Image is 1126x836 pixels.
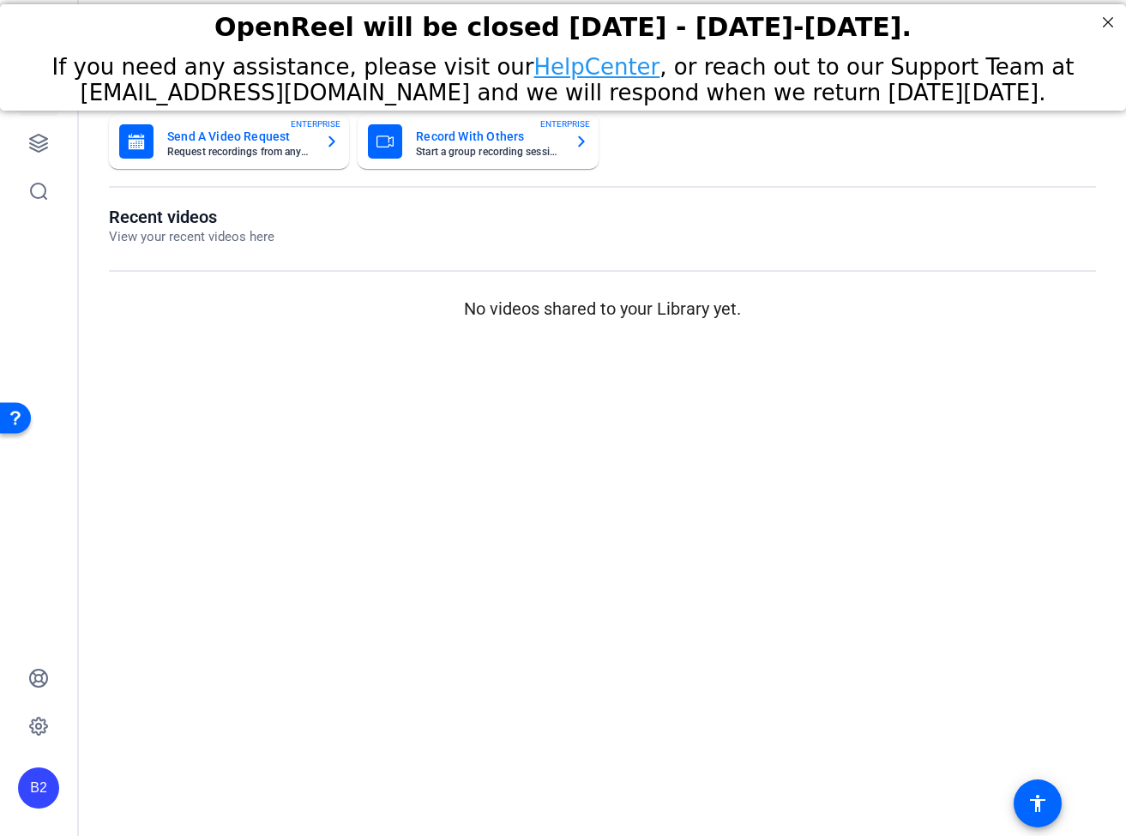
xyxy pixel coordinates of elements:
p: No videos shared to your Library yet. [109,296,1096,322]
mat-card-title: Send A Video Request [167,126,311,147]
span: ENTERPRISE [540,117,590,130]
mat-card-subtitle: Request recordings from anyone, anywhere [167,147,311,157]
mat-card-subtitle: Start a group recording session [416,147,560,157]
a: HelpCenter [534,50,660,75]
mat-card-title: Record With Others [416,126,560,147]
button: Send A Video RequestRequest recordings from anyone, anywhereENTERPRISE [109,114,349,169]
p: View your recent videos here [109,227,274,247]
h1: Recent videos [109,207,274,227]
span: ENTERPRISE [291,117,340,130]
div: B2 [18,767,59,809]
div: OpenReel will be closed [DATE] - [DATE]-[DATE]. [21,8,1105,38]
mat-icon: accessibility [1027,793,1048,814]
span: If you need any assistance, please visit our , or reach out to our Support Team at [EMAIL_ADDRESS... [51,50,1074,101]
button: Record With OthersStart a group recording sessionENTERPRISE [358,114,598,169]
